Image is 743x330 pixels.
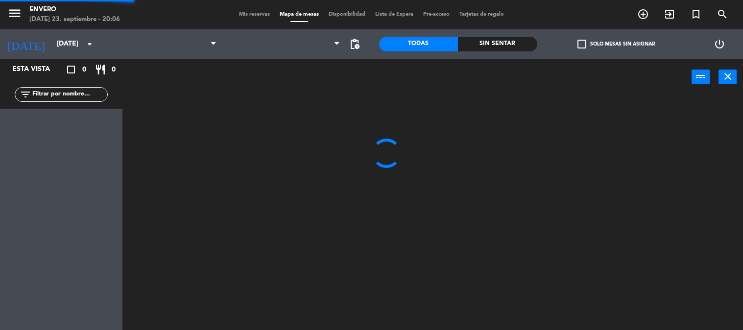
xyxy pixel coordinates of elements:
[275,12,324,17] span: Mapa de mesas
[690,8,702,20] i: turned_in_not
[719,70,737,84] button: close
[714,38,725,50] i: power_settings_new
[20,89,31,100] i: filter_list
[324,12,370,17] span: Disponibilidad
[95,64,106,75] i: restaurant
[234,12,275,17] span: Mis reservas
[65,64,77,75] i: crop_square
[379,37,458,51] div: Todas
[717,8,728,20] i: search
[455,12,509,17] span: Tarjetas de regalo
[7,6,22,21] i: menu
[349,38,360,50] span: pending_actions
[31,89,107,100] input: Filtrar por nombre...
[418,12,455,17] span: Pre-acceso
[5,64,71,75] div: Esta vista
[637,8,649,20] i: add_circle_outline
[722,71,734,82] i: close
[664,8,675,20] i: exit_to_app
[370,12,418,17] span: Lista de Espera
[695,71,707,82] i: power_input
[692,70,710,84] button: power_input
[112,64,116,75] span: 0
[29,5,120,15] div: Envero
[7,6,22,24] button: menu
[84,38,96,50] i: arrow_drop_down
[458,37,537,51] div: Sin sentar
[577,40,655,48] label: Solo mesas sin asignar
[577,40,586,48] span: check_box_outline_blank
[82,64,86,75] span: 0
[29,15,120,24] div: [DATE] 23. septiembre - 20:06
